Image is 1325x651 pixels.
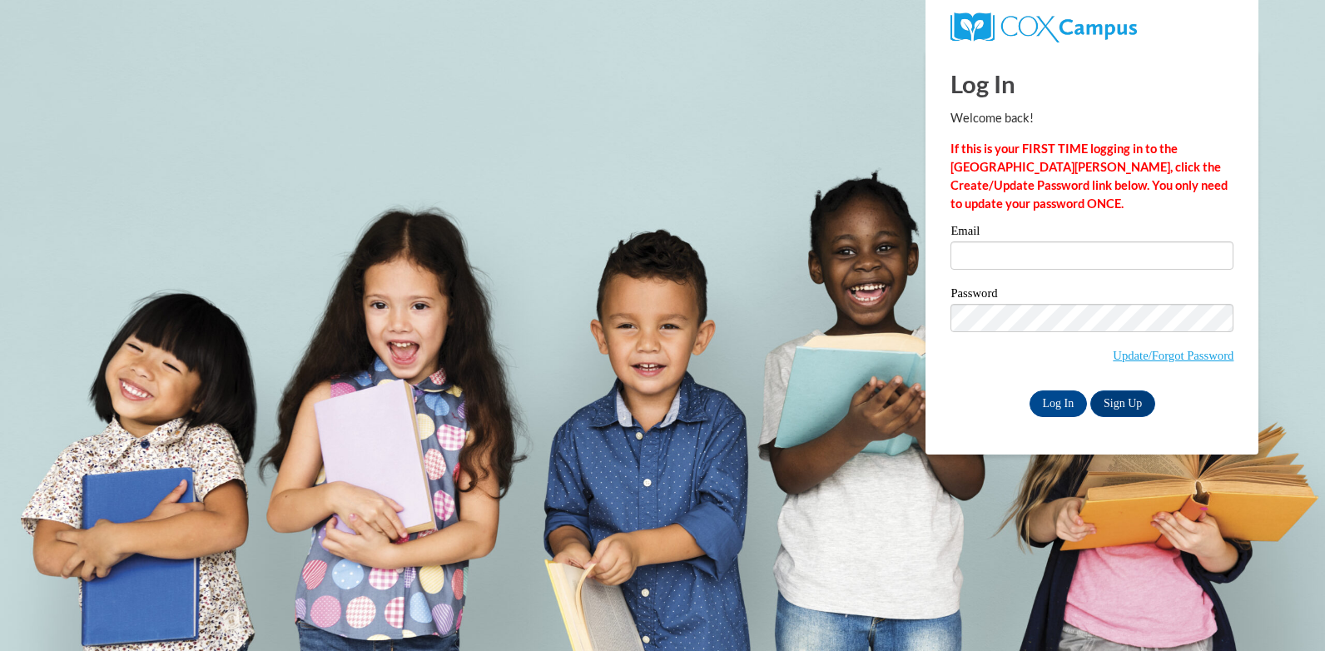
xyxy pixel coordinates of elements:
label: Email [950,225,1233,241]
a: Update/Forgot Password [1113,349,1233,362]
strong: If this is your FIRST TIME logging in to the [GEOGRAPHIC_DATA][PERSON_NAME], click the Create/Upd... [950,142,1228,211]
a: Sign Up [1090,390,1155,417]
p: Welcome back! [950,109,1233,127]
input: Log In [1030,390,1088,417]
a: COX Campus [950,19,1136,33]
label: Password [950,287,1233,304]
h1: Log In [950,67,1233,101]
img: COX Campus [950,12,1136,42]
